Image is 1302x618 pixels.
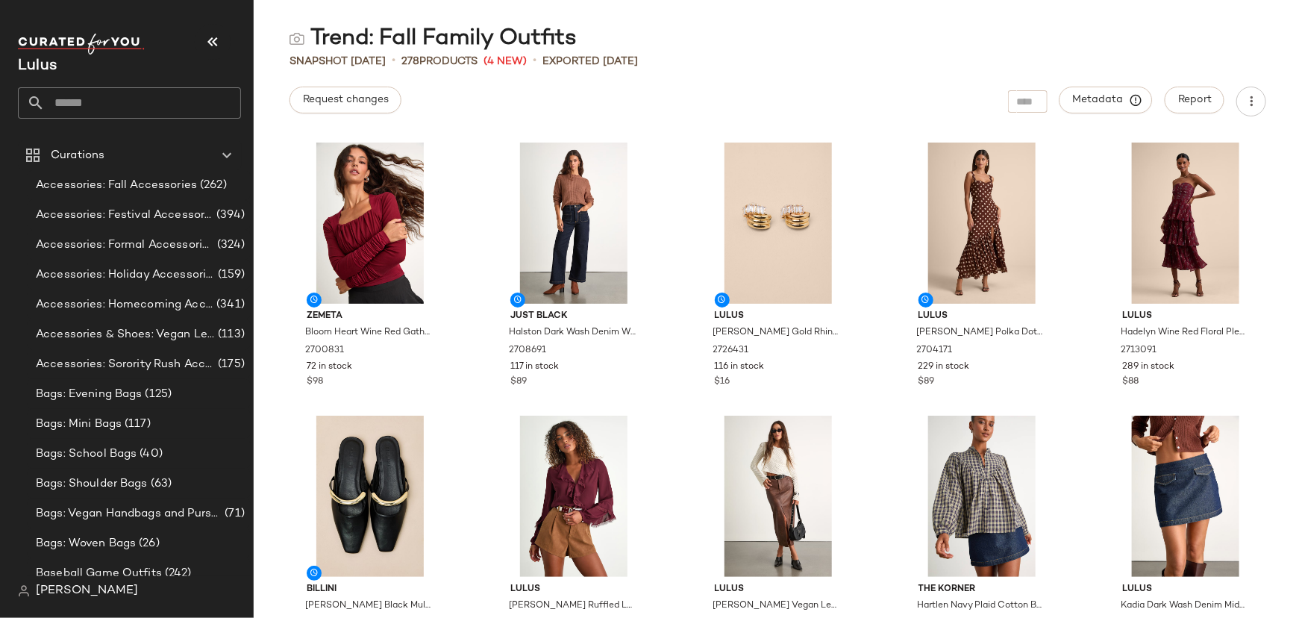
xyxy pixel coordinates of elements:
[713,599,840,613] span: [PERSON_NAME] Vegan Leather High-Rise Midi Skirt
[907,416,1057,577] img: 2704811_01_hero_2025-08-19.jpg
[1165,87,1224,113] button: Report
[36,386,143,403] span: Bags: Evening Bags
[215,266,245,284] span: (159)
[1072,93,1140,107] span: Metadata
[401,54,478,69] div: Products
[307,360,352,374] span: 72 in stock
[36,326,215,343] span: Accessories & Shoes: Vegan Leather
[1121,344,1157,358] span: 2713091
[510,583,637,596] span: Lulus
[307,375,323,389] span: $98
[713,344,749,358] span: 2726431
[907,143,1057,304] img: 2704171_01_hero_2025-08-21.jpg
[307,310,434,323] span: Zemeta
[36,207,213,224] span: Accessories: Festival Accessories
[917,344,953,358] span: 2704171
[1121,599,1248,613] span: Kadia Dark Wash Denim Mid-Rise Mini Skirt
[197,177,227,194] span: (262)
[1121,326,1248,340] span: Hadelyn Wine Red Floral Pleated Tiered Midi Dress
[148,475,172,493] span: (63)
[36,446,137,463] span: Bags: School Bags
[213,296,245,313] span: (341)
[18,58,57,74] span: Current Company Name
[542,54,638,69] p: Exported [DATE]
[137,446,163,463] span: (40)
[918,375,935,389] span: $89
[510,310,637,323] span: Just Black
[715,360,765,374] span: 116 in stock
[18,585,30,597] img: svg%3e
[289,87,401,113] button: Request changes
[533,52,536,70] span: •
[483,54,527,69] span: (4 New)
[917,599,1044,613] span: Hartlen Navy Plaid Cotton Button-Front Long Sleeve Top
[215,356,245,373] span: (175)
[36,237,214,254] span: Accessories: Formal Accessories
[36,416,122,433] span: Bags: Mini Bags
[917,326,1044,340] span: [PERSON_NAME] Polka Dot Lace-Up Tiered Maxi Dress
[392,52,395,70] span: •
[36,535,136,552] span: Bags: Woven Bags
[918,583,1045,596] span: The Korner
[295,416,445,577] img: 2661511_02_front_2025-08-21.jpg
[289,24,577,54] div: Trend: Fall Family Outfits
[289,31,304,46] img: svg%3e
[213,207,245,224] span: (394)
[305,326,432,340] span: Bloom Heart Wine Red Gathered Long Sleeve Top
[1177,94,1212,106] span: Report
[1110,416,1261,577] img: 2710011_06_misc_2025-08-18_1.jpg
[295,143,445,304] img: 2700831_02_front_2025-08-26.jpg
[509,326,636,340] span: Halston Dark Wash Denim Wide-Leg High-Rise Jeans
[510,375,527,389] span: $89
[302,94,389,106] span: Request changes
[305,344,344,358] span: 2700831
[498,143,649,304] img: 2708691_01_hero_2025-08-26.jpg
[1110,143,1261,304] img: 2713091_02_fullbody_2025-08-18.jpg
[1122,583,1249,596] span: Lulus
[1060,87,1153,113] button: Metadata
[401,56,419,67] span: 278
[51,147,104,164] span: Curations
[143,386,172,403] span: (125)
[36,505,222,522] span: Bags: Vegan Handbags and Purses
[36,582,138,600] span: [PERSON_NAME]
[510,360,559,374] span: 117 in stock
[122,416,151,433] span: (117)
[703,416,854,577] img: 2708971_02_fullbody_2025-08-18.jpg
[36,565,162,582] span: Baseball Game Outfits
[715,375,730,389] span: $16
[1122,360,1174,374] span: 289 in stock
[305,599,432,613] span: [PERSON_NAME] Black Mule Flats
[715,583,842,596] span: Lulus
[509,344,546,358] span: 2708691
[509,599,636,613] span: [PERSON_NAME] Ruffled Lace Long Sleeve Top
[136,535,160,552] span: (26)
[162,565,192,582] span: (242)
[222,505,245,522] span: (71)
[36,296,213,313] span: Accessories: Homecoming Accessories
[18,34,145,54] img: cfy_white_logo.C9jOOHJF.svg
[36,177,197,194] span: Accessories: Fall Accessories
[715,310,842,323] span: Lulus
[1122,310,1249,323] span: Lulus
[215,326,245,343] span: (113)
[307,583,434,596] span: Billini
[918,360,970,374] span: 229 in stock
[289,54,386,69] span: Snapshot [DATE]
[703,143,854,304] img: 2726431_02_topdown_2025-08-14.jpg
[214,237,245,254] span: (324)
[918,310,1045,323] span: Lulus
[1122,375,1139,389] span: $88
[498,416,649,577] img: 2718031_01_hero_2025-08-18.jpg
[36,266,215,284] span: Accessories: Holiday Accessories
[36,356,215,373] span: Accessories: Sorority Rush Accessories
[36,475,148,493] span: Bags: Shoulder Bags
[713,326,840,340] span: [PERSON_NAME] Gold Rhinestone Layered Hoop Earrings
